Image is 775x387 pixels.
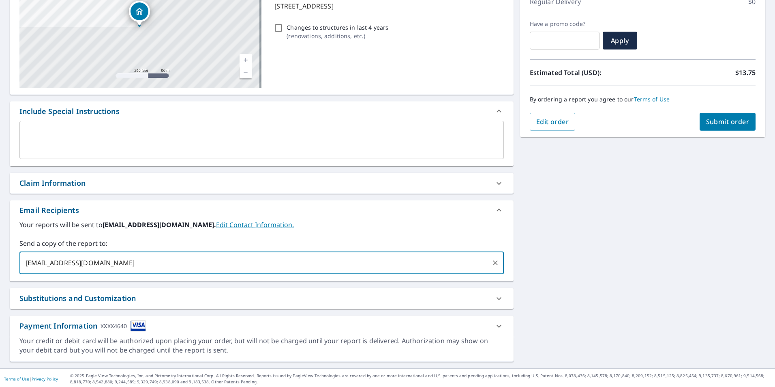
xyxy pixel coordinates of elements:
a: Privacy Policy [32,376,58,382]
p: [STREET_ADDRESS] [274,1,500,11]
a: Current Level 17, Zoom Out [240,66,252,78]
label: Have a promo code? [530,20,599,28]
span: Edit order [536,117,569,126]
span: Apply [609,36,631,45]
button: Edit order [530,113,576,131]
a: Terms of Use [4,376,29,382]
a: Current Level 17, Zoom In [240,54,252,66]
div: Email Recipients [19,205,79,216]
div: Claim Information [19,178,86,189]
div: Substitutions and Customization [10,288,514,309]
label: Your reports will be sent to [19,220,504,230]
a: EditContactInfo [216,220,294,229]
div: Dropped pin, building 1, Residential property, 30 Fairway Rdg Clover, SC 29710 [129,1,150,26]
p: Estimated Total (USD): [530,68,643,77]
button: Submit order [700,113,756,131]
div: Include Special Instructions [19,106,120,117]
p: © 2025 Eagle View Technologies, Inc. and Pictometry International Corp. All Rights Reserved. Repo... [70,373,771,385]
img: cardImage [131,320,146,331]
div: Payment Information [19,320,146,331]
div: Substitutions and Customization [19,293,136,304]
button: Apply [603,32,637,49]
b: [EMAIL_ADDRESS][DOMAIN_NAME]. [103,220,216,229]
div: Include Special Instructions [10,101,514,121]
label: Send a copy of the report to: [19,239,504,248]
div: Email Recipients [10,200,514,220]
a: Terms of Use [634,95,670,103]
div: Payment InformationXXXX4640cardImage [10,316,514,336]
div: XXXX4640 [101,320,127,331]
p: ( renovations, additions, etc. ) [287,32,388,40]
span: Submit order [706,117,749,126]
p: Changes to structures in last 4 years [287,23,388,32]
div: Claim Information [10,173,514,193]
p: | [4,376,58,381]
div: Your credit or debit card will be authorized upon placing your order, but will not be charged unt... [19,336,504,355]
p: $13.75 [735,68,756,77]
p: By ordering a report you agree to our [530,96,756,103]
button: Clear [490,257,501,269]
